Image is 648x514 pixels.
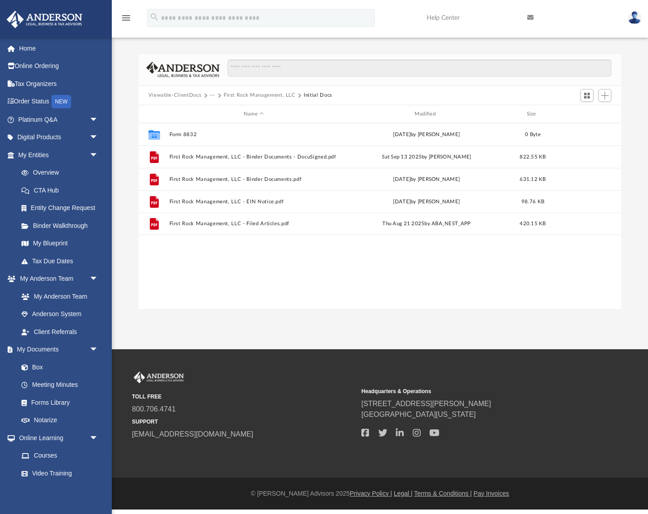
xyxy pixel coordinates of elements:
a: Terms & Conditions | [414,490,472,497]
a: My Anderson Teamarrow_drop_down [6,270,107,288]
div: [DATE] by [PERSON_NAME] [342,176,511,184]
button: ··· [210,91,216,99]
button: First Rock Management, LLC - EIN Notice.pdf [169,199,338,205]
a: Platinum Q&Aarrow_drop_down [6,111,112,128]
img: Anderson Advisors Platinum Portal [4,11,85,28]
a: Digital Productsarrow_drop_down [6,128,112,146]
div: id [143,110,165,118]
a: [EMAIL_ADDRESS][DOMAIN_NAME] [132,430,253,438]
span: arrow_drop_down [89,429,107,447]
div: grid [139,123,621,308]
button: Viewable-ClientDocs [148,91,201,99]
button: Form 8832 [169,132,338,137]
span: arrow_drop_down [89,270,107,288]
img: User Pic [628,11,641,24]
div: Modified [342,110,511,118]
div: NEW [51,95,71,108]
a: Forms Library [13,394,103,411]
button: First Rock Management, LLC - Binder Documents - DocuSigned.pdf [169,154,338,160]
button: Switch to Grid View [580,89,594,102]
div: © [PERSON_NAME] Advisors 2025 [112,489,648,498]
a: My Anderson Team [13,287,103,305]
input: Search files and folders [228,60,611,77]
a: Legal | [394,490,413,497]
a: [STREET_ADDRESS][PERSON_NAME] [361,400,491,407]
button: First Rock Management, LLC - Binder Documents.pdf [169,176,338,182]
div: Size [515,110,551,118]
a: Box [13,358,103,376]
a: Resources [13,482,107,500]
span: 420.15 KB [520,222,546,227]
button: Add [598,89,612,102]
a: Video Training [13,464,103,482]
a: CTA Hub [13,181,112,199]
a: Tax Due Dates [13,252,112,270]
a: Online Ordering [6,57,112,75]
img: Anderson Advisors Platinum Portal [132,372,186,383]
a: Pay Invoices [474,490,509,497]
a: Notarize [13,411,107,429]
div: [DATE] by [PERSON_NAME] [342,131,511,139]
a: My Documentsarrow_drop_down [6,341,107,359]
span: arrow_drop_down [89,111,107,129]
span: arrow_drop_down [89,146,107,164]
a: My Entitiesarrow_drop_down [6,146,112,164]
button: First Rock Management, LLC [224,91,296,99]
span: 98.76 KB [521,199,544,204]
i: search [149,12,159,22]
small: SUPPORT [132,418,355,426]
a: Courses [13,447,107,465]
div: id [555,110,617,118]
a: 800.706.4741 [132,405,176,413]
a: Tax Organizers [6,75,112,93]
a: Overview [13,164,112,182]
span: 631.12 KB [520,177,546,182]
a: Meeting Minutes [13,376,107,394]
a: Order StatusNEW [6,93,112,111]
a: Entity Change Request [13,199,112,217]
a: menu [121,17,131,23]
div: Name [169,110,338,118]
span: 822.55 KB [520,154,546,159]
div: Sat Sep 13 2025 by [PERSON_NAME] [342,153,511,161]
button: Initial Docs [304,91,332,99]
a: Client Referrals [13,323,107,341]
small: TOLL FREE [132,393,355,401]
a: Online Learningarrow_drop_down [6,429,107,447]
span: arrow_drop_down [89,128,107,147]
button: First Rock Management, LLC - Filed Articles.pdf [169,221,338,227]
a: [GEOGRAPHIC_DATA][US_STATE] [361,411,476,418]
span: 0 Byte [525,132,541,137]
div: Thu Aug 21 2025 by ABA_NEST_APP [342,220,511,228]
div: [DATE] by [PERSON_NAME] [342,198,511,206]
span: arrow_drop_down [89,341,107,359]
a: Binder Walkthrough [13,217,112,235]
small: Headquarters & Operations [361,387,584,395]
a: Privacy Policy | [350,490,392,497]
a: Anderson System [13,305,107,323]
i: menu [121,13,131,23]
a: My Blueprint [13,235,107,253]
a: Home [6,39,112,57]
